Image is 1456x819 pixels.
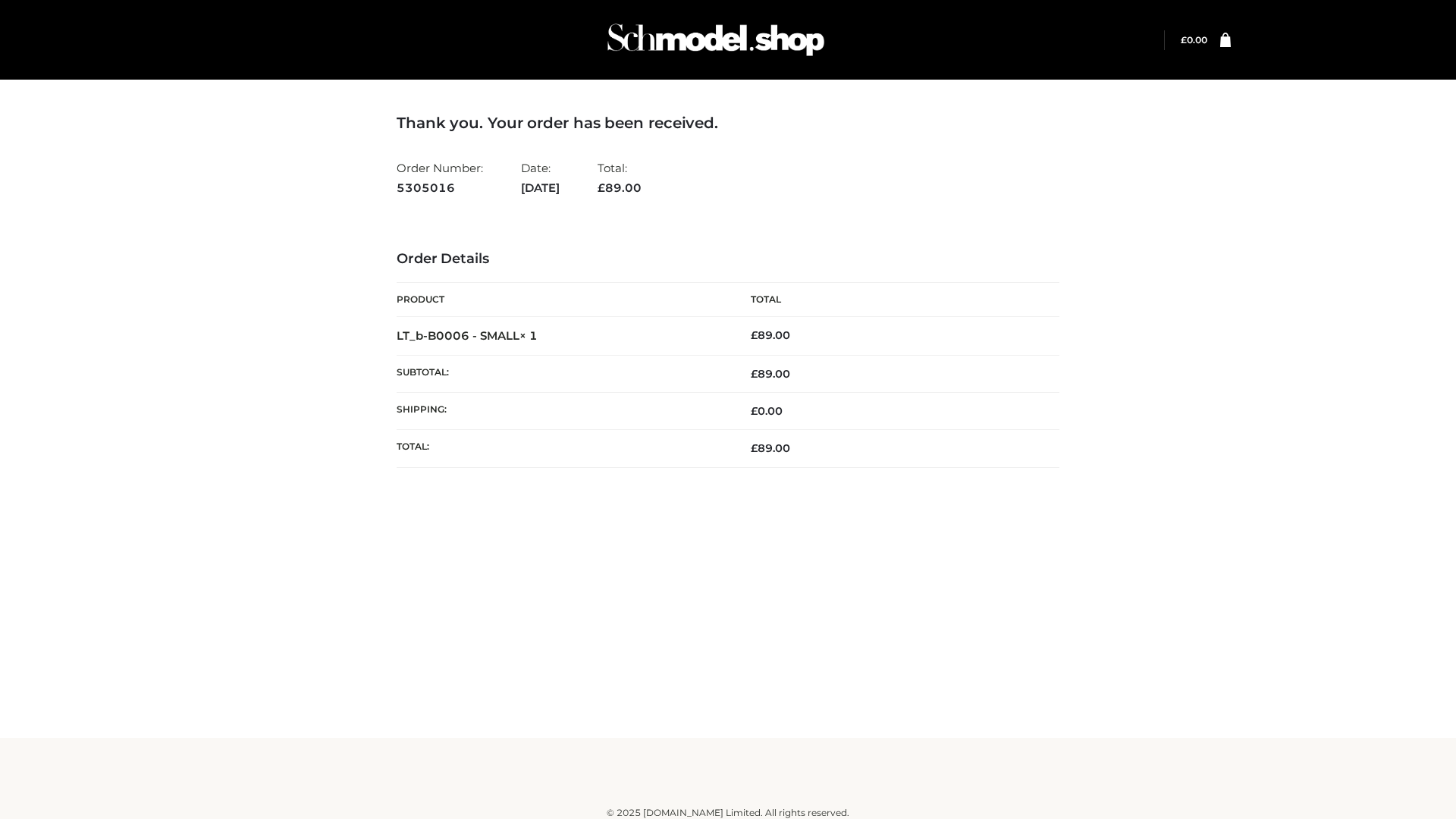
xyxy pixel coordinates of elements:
span: 89.00 [598,180,642,195]
bdi: 0.00 [1181,34,1207,45]
strong: [DATE] [521,178,560,198]
li: Total: [598,155,642,201]
li: Date: [521,155,560,201]
span: £ [751,441,758,455]
h3: Thank you. Your order has been received. [397,114,1059,132]
img: Schmodel Admin 964 [602,10,830,70]
span: 89.00 [751,367,790,381]
strong: LT_b-B0006 - SMALL [397,328,538,343]
bdi: 89.00 [751,328,790,342]
th: Subtotal: [397,355,728,392]
th: Product [397,283,728,317]
th: Shipping: [397,393,728,430]
strong: 5305016 [397,178,483,198]
strong: × 1 [519,328,538,343]
bdi: 0.00 [751,404,783,418]
a: £0.00 [1181,34,1207,45]
h3: Order Details [397,251,1059,268]
th: Total: [397,430,728,467]
span: £ [751,328,758,342]
span: 89.00 [751,441,790,455]
span: £ [1181,34,1187,45]
span: £ [751,367,758,381]
li: Order Number: [397,155,483,201]
span: £ [598,180,605,195]
th: Total [728,283,1059,317]
span: £ [751,404,758,418]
